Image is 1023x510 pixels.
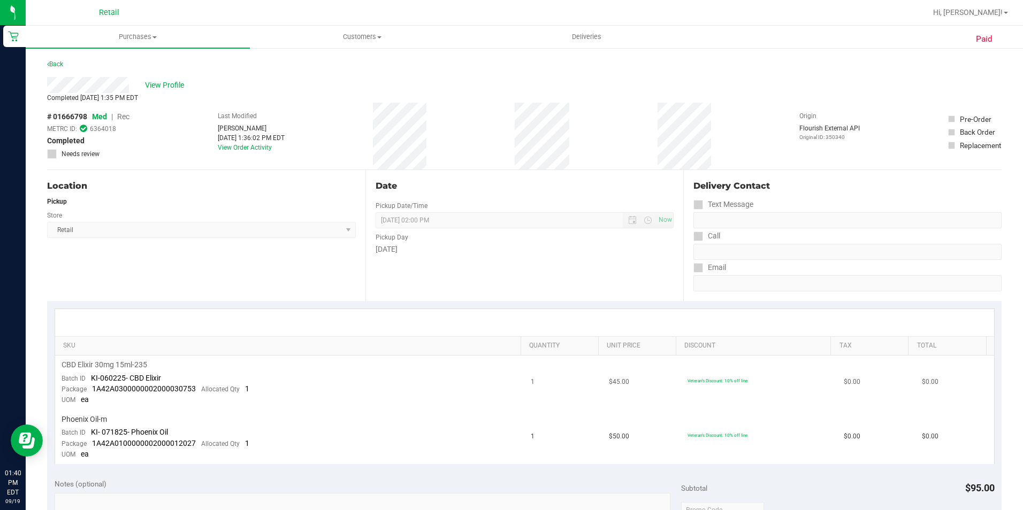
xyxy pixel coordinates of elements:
span: $0.00 [844,377,860,387]
a: Purchases [26,26,250,48]
span: $50.00 [609,431,629,442]
span: | [111,112,113,121]
span: $0.00 [922,377,938,387]
span: # 01666798 [47,111,87,122]
label: Last Modified [218,111,257,121]
input: Format: (999) 999-9999 [693,244,1002,260]
span: Med [92,112,107,121]
span: 1 [531,377,535,387]
a: Total [917,342,982,350]
p: Original ID: 350340 [799,133,860,141]
div: Date [376,180,674,192]
iframe: Resource center [11,424,43,457]
span: Needs review [62,149,100,159]
div: Location [47,180,356,192]
span: 1A42A0300000002000030753 [92,384,196,393]
span: CBD Elixir 30mg 15ml-235 [62,360,147,370]
span: Deliveries [558,32,616,42]
span: Package [62,385,87,393]
a: Unit Price [607,342,671,350]
span: Hi, [PERSON_NAME]! [933,8,1003,17]
span: UOM [62,451,75,458]
span: 1 [245,439,249,447]
span: In Sync [80,123,87,134]
span: ea [81,450,89,458]
a: SKU [63,342,516,350]
span: Phoenix Oil-m [62,414,107,424]
span: Completed [DATE] 1:35 PM EDT [47,94,138,102]
label: Pickup Date/Time [376,201,427,211]
a: Deliveries [475,26,699,48]
div: [DATE] [376,244,674,255]
div: Pre-Order [960,114,991,125]
label: Store [47,211,62,220]
p: 09/19 [5,497,21,505]
input: Format: (999) 999-9999 [693,212,1002,228]
span: $0.00 [844,431,860,442]
span: $95.00 [965,482,995,493]
span: Paid [976,33,993,45]
a: Quantity [529,342,594,350]
span: $0.00 [922,431,938,442]
span: KI- 071825- Phoenix Oil [91,428,168,436]
span: Customers [250,32,474,42]
span: 1 [245,384,249,393]
span: $45.00 [609,377,629,387]
span: 1 [531,431,535,442]
span: ea [81,395,89,404]
span: Allocated Qty [201,440,240,447]
a: Customers [250,26,474,48]
label: Email [693,260,726,275]
span: 6364018 [90,124,116,134]
span: Notes (optional) [55,480,106,488]
span: Rec [117,112,129,121]
span: Package [62,440,87,447]
span: Purchases [26,32,250,42]
span: View Profile [145,80,188,91]
strong: Pickup [47,198,67,205]
div: Replacement [960,140,1001,151]
span: Batch ID [62,375,86,382]
span: 1A42A0100000002000012027 [92,439,196,447]
label: Pickup Day [376,233,408,242]
inline-svg: Retail [8,31,19,42]
a: Back [47,60,63,68]
div: Flourish External API [799,123,860,141]
div: Delivery Contact [693,180,1002,192]
span: METRC ID: [47,124,77,134]
div: [PERSON_NAME] [218,123,285,133]
span: Veteran's Discount: 10% off line [688,432,747,438]
a: Discount [684,342,827,350]
div: [DATE] 1:36:02 PM EDT [218,133,285,143]
a: View Order Activity [218,144,272,151]
label: Text Message [693,197,753,212]
label: Origin [799,111,816,121]
p: 01:40 PM EDT [5,468,21,497]
a: Tax [839,342,904,350]
span: Completed [47,135,85,146]
span: Batch ID [62,429,86,436]
span: Retail [99,8,119,17]
div: Back Order [960,127,995,137]
span: Allocated Qty [201,385,240,393]
span: KI-060225- CBD Elixir [91,374,161,382]
span: Veteran's Discount: 10% off line [688,378,747,383]
label: Call [693,228,720,244]
span: UOM [62,396,75,404]
span: Subtotal [681,484,707,492]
